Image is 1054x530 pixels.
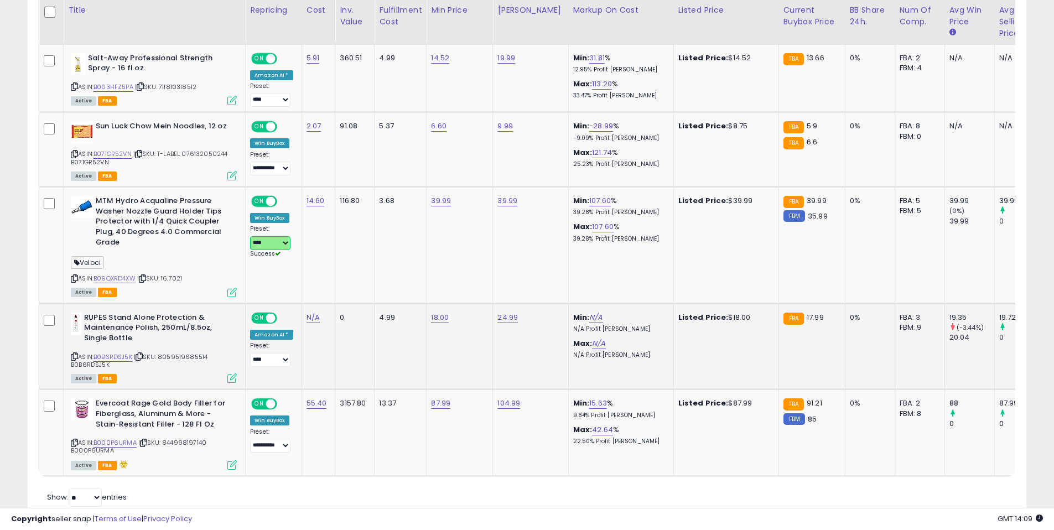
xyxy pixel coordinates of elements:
[307,53,320,64] a: 5.91
[678,312,729,323] b: Listed Price:
[678,53,770,63] div: $14.52
[949,206,965,215] small: (0%)
[850,313,886,323] div: 0%
[999,216,1044,226] div: 0
[573,222,665,242] div: %
[379,398,418,408] div: 13.37
[807,312,824,323] span: 17.99
[949,53,986,63] div: N/A
[949,28,956,38] small: Avg Win Price.
[96,121,230,134] b: Sun Luck Chow Mein Noodles, 12 oz
[949,196,994,206] div: 39.99
[900,398,936,408] div: FBA: 2
[71,313,237,382] div: ASIN:
[573,325,665,333] p: N/A Profit [PERSON_NAME]
[276,122,293,132] span: OFF
[592,424,613,435] a: 42.64
[250,330,293,340] div: Amazon AI *
[497,121,513,132] a: 9.99
[431,312,449,323] a: 18.00
[999,4,1040,39] div: Avg Selling Price
[71,53,237,105] div: ASIN:
[999,332,1044,342] div: 0
[250,428,293,453] div: Preset:
[573,338,593,349] b: Max:
[678,196,770,206] div: $39.99
[573,53,665,74] div: %
[71,288,96,297] span: All listings currently available for purchase on Amazon
[949,4,990,28] div: Avg Win Price
[678,398,770,408] div: $87.99
[573,312,590,323] b: Min:
[900,53,936,63] div: FBA: 2
[340,313,366,323] div: 0
[589,53,605,64] a: 31.81
[250,213,289,223] div: Win BuyBox
[96,398,230,432] b: Evercoat Rage Gold Body Filler for Fiberglass, Aluminum & More - Stain-Resistant Filler - 128 Fl Oz
[678,53,729,63] b: Listed Price:
[98,96,117,106] span: FBA
[783,413,805,425] small: FBM
[783,137,804,149] small: FBA
[307,398,327,409] a: 55.40
[900,313,936,323] div: FBA: 3
[900,206,936,216] div: FBM: 5
[276,399,293,409] span: OFF
[573,424,593,435] b: Max:
[808,211,828,221] span: 35.99
[678,121,729,131] b: Listed Price:
[783,313,804,325] small: FBA
[678,398,729,408] b: Listed Price:
[900,132,936,142] div: FBM: 0
[497,312,518,323] a: 24.99
[431,195,451,206] a: 39.99
[71,374,96,383] span: All listings currently available for purchase on Amazon
[88,53,222,76] b: Salt-Away Professional Strength Spray - 16 fl oz.
[497,4,563,16] div: [PERSON_NAME]
[143,513,192,524] a: Privacy Policy
[589,195,611,206] a: 107.60
[592,147,612,158] a: 121.74
[783,196,804,208] small: FBA
[94,352,132,362] a: B0B6RDSJ5K
[252,197,266,206] span: ON
[807,398,822,408] span: 91.21
[573,398,665,419] div: %
[573,4,669,16] div: Markup on Cost
[250,342,293,367] div: Preset:
[71,352,207,369] span: | SKU: 8059519685514 B0B6RDSJ5K
[276,313,293,323] span: OFF
[573,53,590,63] b: Min:
[252,313,266,323] span: ON
[431,53,449,64] a: 14.52
[900,409,936,419] div: FBM: 8
[71,438,206,455] span: | SKU: 844998197140 B000P6URMA
[94,82,133,92] a: B003HFZ5PA
[98,374,117,383] span: FBA
[573,92,665,100] p: 33.47% Profit [PERSON_NAME]
[678,195,729,206] b: Listed Price:
[379,53,418,63] div: 4.99
[71,96,96,106] span: All listings currently available for purchase on Amazon
[573,66,665,74] p: 12.95% Profit [PERSON_NAME]
[949,313,994,323] div: 19.35
[589,121,613,132] a: -28.99
[250,138,289,148] div: Win BuyBox
[999,398,1044,408] div: 87.99
[340,196,366,206] div: 116.80
[592,221,614,232] a: 107.60
[573,235,665,243] p: 39.28% Profit [PERSON_NAME]
[250,151,293,176] div: Preset:
[573,148,665,168] div: %
[949,121,986,131] div: N/A
[807,195,827,206] span: 39.99
[250,250,281,258] span: Success
[252,54,266,63] span: ON
[900,323,936,332] div: FBM: 9
[678,313,770,323] div: $18.00
[573,398,590,408] b: Min:
[431,398,450,409] a: 87.99
[957,323,984,332] small: (-3.44%)
[573,195,590,206] b: Min:
[573,121,590,131] b: Min:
